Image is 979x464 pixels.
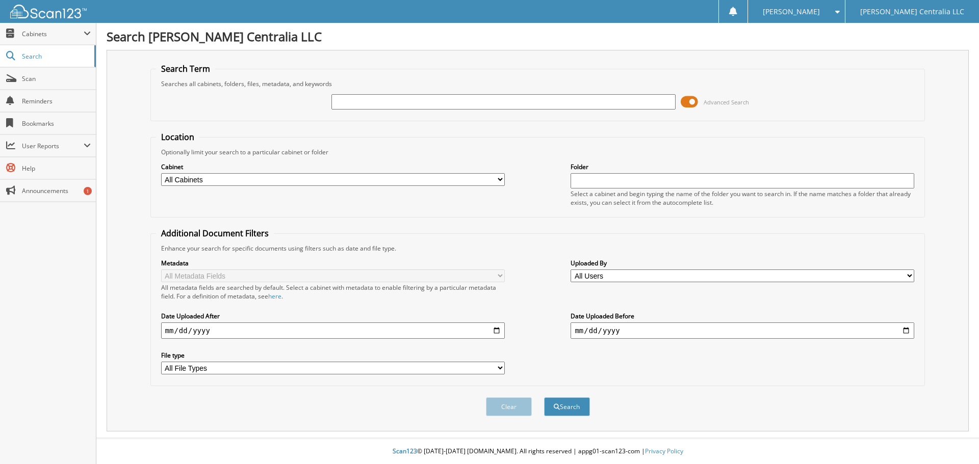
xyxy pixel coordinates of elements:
div: Enhance your search for specific documents using filters such as date and file type. [156,244,920,253]
span: Cabinets [22,30,84,38]
input: start [161,322,505,339]
div: All metadata fields are searched by default. Select a cabinet with metadata to enable filtering b... [161,283,505,301]
div: Select a cabinet and begin typing the name of the folder you want to search in. If the name match... [571,189,914,207]
div: Optionally limit your search to a particular cabinet or folder [156,148,920,156]
a: here [268,292,281,301]
label: Date Uploaded Before [571,312,914,320]
label: Uploaded By [571,259,914,267]
input: end [571,322,914,339]
span: Announcements [22,186,91,195]
legend: Additional Document Filters [156,228,274,239]
span: Scan [22,74,91,83]
span: [PERSON_NAME] Centralia LLC [860,9,964,15]
a: Privacy Policy [645,447,683,455]
span: Reminders [22,97,91,105]
label: File type [161,351,505,360]
label: Folder [571,162,914,171]
span: Advanced Search [704,98,749,106]
img: scan123-logo-white.svg [10,5,87,18]
div: © [DATE]-[DATE] [DOMAIN_NAME]. All rights reserved | appg01-scan123-com | [96,439,979,464]
label: Date Uploaded After [161,312,505,320]
div: Searches all cabinets, folders, files, metadata, and keywords [156,79,920,88]
button: Search [544,397,590,416]
span: Search [22,52,89,61]
h1: Search [PERSON_NAME] Centralia LLC [107,28,969,45]
span: Scan123 [393,447,417,455]
button: Clear [486,397,532,416]
span: [PERSON_NAME] [763,9,820,15]
legend: Search Term [156,63,215,74]
label: Cabinet [161,162,505,171]
label: Metadata [161,259,505,267]
span: Help [22,164,91,173]
span: Bookmarks [22,119,91,128]
legend: Location [156,131,199,143]
div: 1 [84,187,92,195]
span: User Reports [22,142,84,150]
